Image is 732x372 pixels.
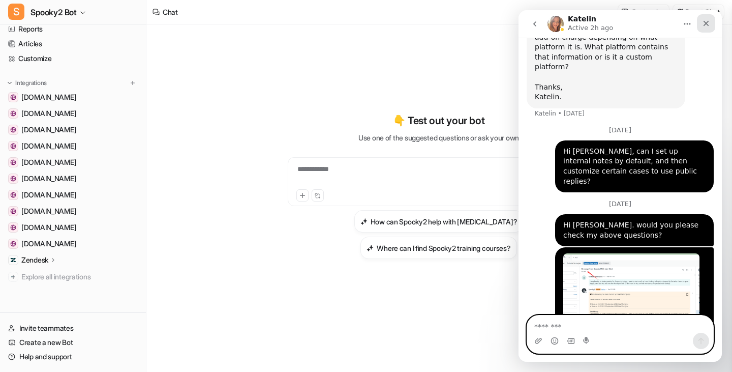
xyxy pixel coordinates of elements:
img: app.chatbot.com [10,110,16,117]
img: www.mabangerp.com [10,94,16,100]
button: Integrations [4,78,50,88]
img: menu_add.svg [129,79,136,87]
a: Create a new Bot [4,335,142,350]
a: www.ahaharmony.com[DOMAIN_NAME] [4,155,142,169]
div: Chat [163,7,178,17]
button: Upload attachment [16,327,24,335]
span: [DOMAIN_NAME] [21,108,76,119]
button: Gif picker [48,327,56,335]
img: reset [676,8,683,16]
img: my.livechatinc.com [10,176,16,182]
a: www.rifemachineblog.com[DOMAIN_NAME] [4,188,142,202]
span: [DOMAIN_NAME] [21,222,76,233]
img: www.spooky2-mall.com [10,143,16,149]
a: Invite teammates [4,321,142,335]
iframe: Intercom live chat [518,10,722,362]
p: Use one of the suggested questions or ask your own [358,132,519,143]
a: translate.google.co.uk[DOMAIN_NAME] [4,123,142,137]
a: app.chatbot.com[DOMAIN_NAME] [4,106,142,121]
button: Emoji picker [32,327,40,335]
button: Reset Chat [673,5,724,19]
button: Start recording [65,327,73,335]
img: expand menu [6,79,13,87]
a: Customize [4,51,142,66]
span: [DOMAIN_NAME] [21,157,76,167]
a: Help and support [4,350,142,364]
img: www.spooky2videos.com [10,224,16,231]
span: [DOMAIN_NAME] [21,125,76,135]
img: explore all integrations [8,272,18,282]
span: [DOMAIN_NAME] [21,174,76,184]
a: Reports [4,22,142,36]
button: Send a message… [174,323,191,339]
a: my.livechatinc.com[DOMAIN_NAME] [4,171,142,186]
span: S [8,4,24,20]
span: [DOMAIN_NAME] [21,206,76,216]
a: www.spooky2.com[DOMAIN_NAME] [4,237,142,251]
a: Articles [4,37,142,51]
a: www.spooky2-mall.com[DOMAIN_NAME] [4,139,142,153]
span: [DOMAIN_NAME] [21,239,76,249]
span: Spooky2 Bot [30,5,77,19]
span: Explore all integrations [21,269,138,285]
img: How can Spooky2 help with cancer? [360,218,368,225]
a: www.spooky2videos.com[DOMAIN_NAME] [4,220,142,235]
img: www.rifemachineblog.com [10,192,16,198]
p: Zendesk [21,255,48,265]
p: 👇 Test out your bot [393,113,484,128]
button: How can Spooky2 help with cancer?How can Spooky2 help with [MEDICAL_DATA]? [354,210,524,233]
a: www.spooky2reviews.com[DOMAIN_NAME] [4,204,142,218]
span: [DOMAIN_NAME] [21,141,76,151]
img: Zendesk [10,257,16,263]
a: Explore all integrations [4,270,142,284]
h3: Where can I find Spooky2 training courses? [377,243,510,253]
a: www.mabangerp.com[DOMAIN_NAME] [4,90,142,104]
button: Where can I find Spooky2 training courses?Where can I find Spooky2 training courses? [360,237,516,259]
button: Customize [618,5,668,19]
img: Where can I find Spooky2 training courses? [367,244,374,252]
span: [DOMAIN_NAME] [21,190,76,200]
textarea: Message… [9,305,195,323]
span: [DOMAIN_NAME] [21,92,76,102]
p: Integrations [15,79,47,87]
img: translate.google.co.uk [10,127,16,133]
p: Customize [631,7,664,17]
img: customize [621,8,628,16]
img: www.spooky2.com [10,241,16,247]
h3: How can Spooky2 help with [MEDICAL_DATA]? [371,216,517,227]
img: www.ahaharmony.com [10,159,16,165]
img: www.spooky2reviews.com [10,208,16,214]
